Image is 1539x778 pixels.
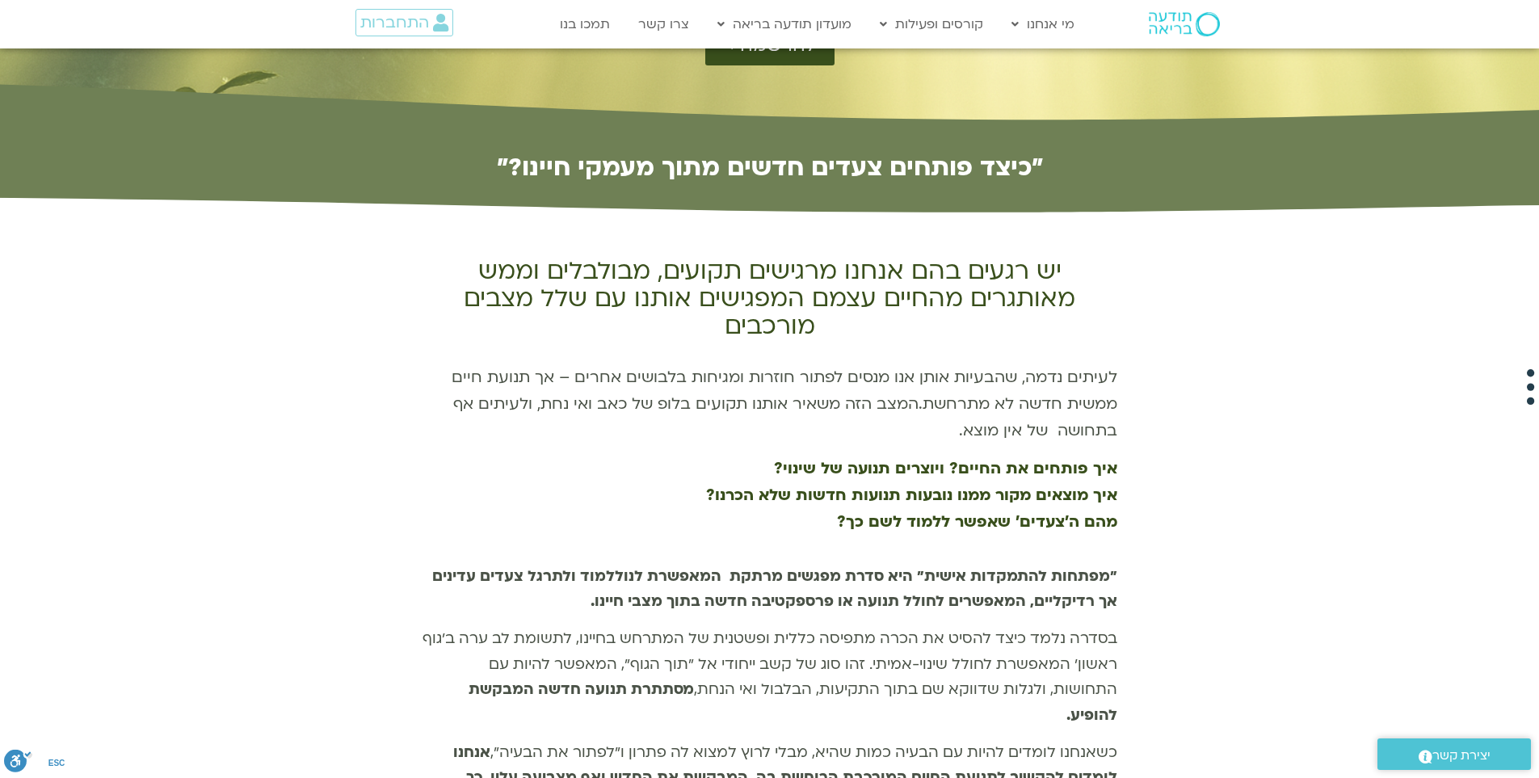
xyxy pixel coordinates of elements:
[360,14,429,32] span: התחברות
[630,9,697,40] a: צרו קשר
[469,679,1117,725] strong: מסתתרת תנועה חדשה המבקשת להופיע.
[1149,12,1220,36] img: תודעה בריאה
[1003,9,1083,40] a: מי אנחנו
[453,393,1117,441] span: המצב הזה משאיר אותנו תקועים בלופ של כאב ואי נחת, ולעיתים אף בתחושה של אין מוצא.
[709,9,860,40] a: מועדון תודעה בריאה
[837,511,1117,532] b: מהם ה'צעדים' שאפשר ללמוד לשם כך?
[423,258,1117,340] h2: יש רגעים בהם אנחנו מרגישים תקועים, מבולבלים וממש מאותגרים מהחיים עצמם המפגישים אותנו עם שלל מצבים...
[774,458,1117,479] b: איך פותחים את החיים? ויוצרים תנועה של שינוי?
[725,35,815,56] span: להרשמה >
[872,9,991,40] a: קורסים ופעילות
[1377,738,1531,770] a: יצירת קשר
[706,485,1117,506] b: איך מוצאים מקור ממנו נובעות תנועות חדשות שלא הכרנו?
[552,9,618,40] a: תמכו בנו
[355,9,453,36] a: התחברות
[1432,745,1491,767] span: יצירת קשר
[432,566,1117,612] strong: ללמוד ולתרגל צעדים עדינים אך רדיקליים, המאפשרים לחולל תנועה או פרספקטיבה חדשה בתוך מצבי חיינו.
[624,566,1117,587] b: "מפתחות להתמקדות אישית" היא סדרת מפגשים מרתקת המאפשרת לנו
[423,629,1117,725] span: בסדרה נלמד כיצד להסיט את הכרה מתפיסה כללית ופשטנית של המתרחש בחיינו, לתשומת לב ערה ב'גוף ראשון' ה...
[326,154,1214,180] h2: ״כיצד פותחים צעדים חדשים מתוך מעמקי חיינו?״
[452,367,1117,414] span: לעיתים נדמה, שהבעיות אותן אנו מנסים לפתור חוזרות ומגיחות בלבושים אחרים – אך תנועת חיים ממשית חדשה...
